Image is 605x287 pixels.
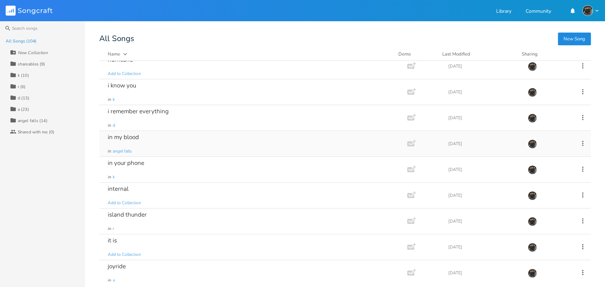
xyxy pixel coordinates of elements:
div: [DATE] [448,64,519,68]
button: New Song [558,33,591,45]
img: August Tyler Gallant [528,217,537,226]
span: in [108,148,111,154]
div: All Songs [99,35,591,42]
div: shareables (9) [18,62,45,66]
div: [DATE] [448,142,519,146]
div: All Songs (104) [6,39,37,43]
a: Community [526,9,551,15]
img: August Tyler Gallant [528,165,537,174]
div: k (10) [18,73,29,78]
img: August Tyler Gallant [528,269,537,278]
div: d (13) [18,96,29,100]
div: i remember everything [108,108,169,114]
span: a [113,277,115,283]
span: angel falls [113,148,132,154]
span: in [108,174,111,180]
span: in [108,97,111,103]
div: joyride [108,263,126,269]
img: August Tyler Gallant [528,88,537,97]
div: island thunder [108,212,147,218]
div: in my blood [108,134,139,140]
img: August Tyler Gallant [528,114,537,123]
img: August Tyler Gallant [528,191,537,200]
a: Library [496,9,511,15]
span: k [113,97,115,103]
div: r (6) [18,85,26,89]
div: [DATE] [448,193,519,197]
div: [DATE] [448,245,519,249]
div: [DATE] [448,90,519,94]
div: New Collection [18,51,48,55]
span: Add to Collection [108,200,141,206]
div: i know you [108,82,136,88]
button: Name [108,51,390,58]
div: [DATE] [448,167,519,172]
div: Name [108,51,120,57]
div: angel falls (14) [18,119,47,123]
span: r [113,226,114,232]
span: Add to Collection [108,252,141,258]
span: d [113,122,115,128]
div: a (23) [18,107,29,111]
div: in your phone [108,160,144,166]
div: Demo [398,51,434,58]
div: [DATE] [448,116,519,120]
img: August Tyler Gallant [582,5,593,16]
div: [DATE] [448,271,519,275]
div: it is [108,237,117,243]
span: Add to Collection [108,71,141,77]
img: August Tyler Gallant [528,62,537,71]
div: Sharing [522,51,564,58]
span: in [108,277,111,283]
img: August Tyler Gallant [528,139,537,149]
div: Shared with me (0) [18,130,54,134]
button: Last Modified [442,51,513,58]
img: August Tyler Gallant [528,243,537,252]
div: Last Modified [442,51,470,57]
div: hurricane [108,57,133,63]
div: internal [108,186,129,192]
span: in [108,122,111,128]
div: [DATE] [448,219,519,223]
span: k [113,174,115,180]
span: in [108,226,111,232]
